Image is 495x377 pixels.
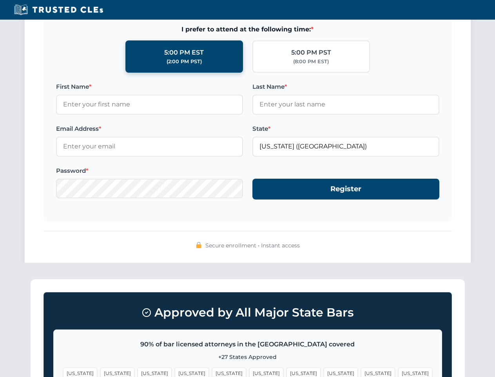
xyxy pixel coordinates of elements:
[56,166,243,176] label: Password
[53,302,442,323] h3: Approved by All Major State Bars
[293,58,329,66] div: (8:00 PM EST)
[63,353,432,361] p: +27 States Approved
[252,82,439,92] label: Last Name
[56,124,243,134] label: Email Address
[252,179,439,199] button: Register
[56,82,243,92] label: First Name
[56,137,243,156] input: Enter your email
[205,241,300,250] span: Secure enrollment • Instant access
[63,339,432,350] p: 90% of bar licensed attorneys in the [GEOGRAPHIC_DATA] covered
[252,95,439,114] input: Enter your last name
[252,124,439,134] label: State
[196,242,202,248] img: 🔒
[164,48,204,58] div: 5:00 PM EST
[12,4,105,16] img: Trusted CLEs
[252,137,439,156] input: Florida (FL)
[56,24,439,35] span: I prefer to attend at the following time:
[291,48,331,58] div: 5:00 PM PST
[56,95,243,114] input: Enter your first name
[167,58,202,66] div: (2:00 PM PST)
